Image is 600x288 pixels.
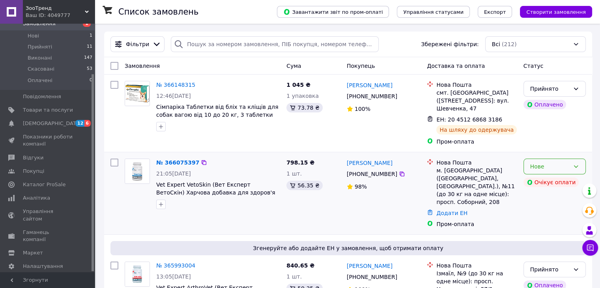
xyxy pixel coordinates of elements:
[28,32,39,39] span: Нові
[125,159,150,183] img: Фото товару
[436,220,517,228] div: Пром-оплата
[530,162,570,171] div: Нове
[436,89,517,112] div: смт. [GEOGRAPHIC_DATA] ([STREET_ADDRESS]: вул. Шевченка, 47
[23,208,73,222] span: Управління сайтом
[125,63,160,69] span: Замовлення
[286,181,322,190] div: 56.35 ₴
[512,8,592,15] a: Створити замовлення
[523,100,566,109] div: Оплачено
[436,81,517,89] div: Нова Пошта
[523,63,544,69] span: Статус
[347,81,393,89] a: [PERSON_NAME]
[286,159,314,166] span: 798.15 ₴
[436,116,502,123] span: ЕН: 20 4512 6868 3186
[125,159,150,184] a: Фото товару
[286,82,310,88] span: 1 045 ₴
[23,194,50,202] span: Аналітика
[436,159,517,166] div: Нова Пошта
[87,65,92,73] span: 53
[347,63,375,69] span: Покупець
[28,43,52,50] span: Прийняті
[23,168,44,175] span: Покупці
[283,8,383,15] span: Завантажити звіт по пром-оплаті
[286,63,301,69] span: Cума
[156,93,191,99] span: 12:46[DATE]
[23,93,61,100] span: Повідомлення
[90,32,92,39] span: 1
[436,138,517,146] div: Пром-оплата
[345,168,399,180] div: [PHONE_NUMBER]
[347,262,393,270] a: [PERSON_NAME]
[23,107,73,114] span: Товари та послуги
[125,262,150,287] a: Фото товару
[403,9,464,15] span: Управління статусами
[286,93,319,99] span: 1 упаковка
[90,77,92,84] span: 0
[286,103,322,112] div: 73.78 ₴
[345,271,399,282] div: [PHONE_NUMBER]
[84,54,92,62] span: 147
[502,41,517,47] span: (212)
[530,265,570,274] div: Прийнято
[345,91,399,102] div: [PHONE_NUMBER]
[23,133,73,148] span: Показники роботи компанії
[126,40,149,48] span: Фільтри
[28,54,52,62] span: Виконані
[436,210,467,216] a: Додати ЕН
[26,5,85,12] span: ЗооТренд
[530,84,570,93] div: Прийнято
[436,125,517,135] div: На шляху до одержувача
[156,159,199,166] a: № 366075397
[277,6,389,18] button: Завантажити звіт по пром-оплаті
[484,9,506,15] span: Експорт
[156,170,191,177] span: 21:05[DATE]
[118,7,198,17] h1: Список замовлень
[286,273,302,280] span: 1 шт.
[286,262,314,269] span: 840.65 ₴
[75,120,84,127] span: 12
[478,6,512,18] button: Експорт
[427,63,485,69] span: Доставка та оплата
[582,240,598,256] button: Чат з покупцем
[156,273,191,280] span: 13:05[DATE]
[23,249,43,256] span: Маркет
[125,81,150,106] a: Фото товару
[523,178,579,187] div: Очікує оплати
[156,262,195,269] a: № 365993004
[114,244,583,252] span: Згенеруйте або додайте ЕН у замовлення, щоб отримати оплату
[23,181,65,188] span: Каталог ProSale
[526,9,586,15] span: Створити замовлення
[156,181,275,211] a: Vet Expert VetoSkin (Вет Експерт ВетоСкін) Харчова добавка для здоров'я шкіри та якості шерсті у ...
[125,81,150,106] img: Фото товару
[397,6,470,18] button: Управління статусами
[355,106,370,112] span: 100%
[171,36,379,52] input: Пошук за номером замовлення, ПІБ покупця, номером телефону, Email, номером накладної
[355,183,367,190] span: 98%
[87,43,92,50] span: 11
[156,82,195,88] a: № 366148315
[347,159,393,167] a: [PERSON_NAME]
[23,229,73,243] span: Гаманець компанії
[84,120,91,127] span: 6
[28,77,52,84] span: Оплачені
[23,120,81,127] span: [DEMOGRAPHIC_DATA]
[156,104,279,118] a: Сімпаріка Таблетки від бліх та кліщів для собак вагою від 10 до 20 кг, 3 таблетки
[436,262,517,269] div: Нова Пошта
[520,6,592,18] button: Створити замовлення
[23,154,43,161] span: Відгуки
[26,12,95,19] div: Ваш ID: 4049777
[23,263,63,270] span: Налаштування
[125,262,150,286] img: Фото товару
[421,40,479,48] span: Збережені фільтри:
[436,166,517,206] div: м. [GEOGRAPHIC_DATA] ([GEOGRAPHIC_DATA], [GEOGRAPHIC_DATA].), №11 (до 30 кг на одне місце): просп...
[492,40,500,48] span: Всі
[286,170,302,177] span: 1 шт.
[28,65,54,73] span: Скасовані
